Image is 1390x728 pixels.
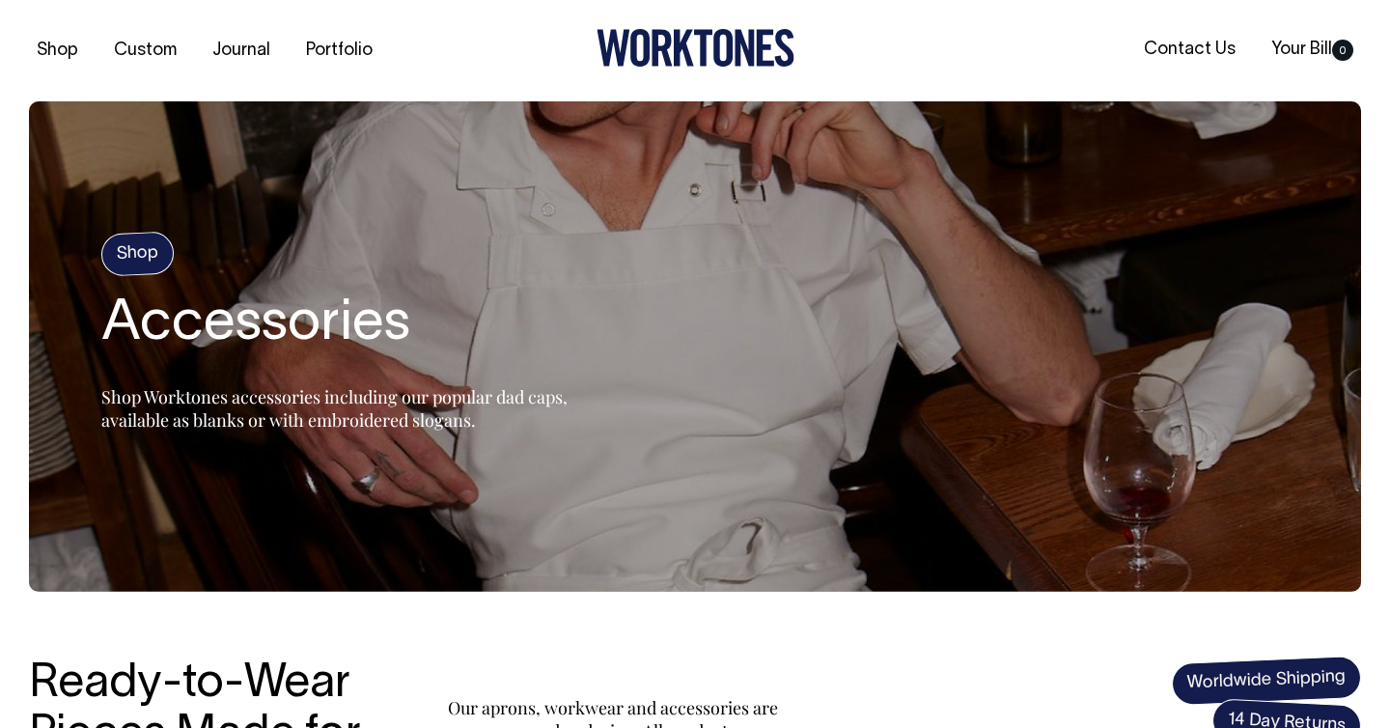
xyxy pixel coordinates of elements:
[298,35,380,67] a: Portfolio
[29,35,86,67] a: Shop
[205,35,278,67] a: Journal
[1332,40,1353,61] span: 0
[1136,34,1243,66] a: Contact Us
[106,35,184,67] a: Custom
[101,385,568,432] span: Shop Worktones accessories including our popular dad caps, available as blanks or with embroidere...
[100,231,175,276] h4: Shop
[101,294,584,356] h2: Accessories
[1264,34,1361,66] a: Your Bill0
[1171,656,1362,706] span: Worldwide Shipping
